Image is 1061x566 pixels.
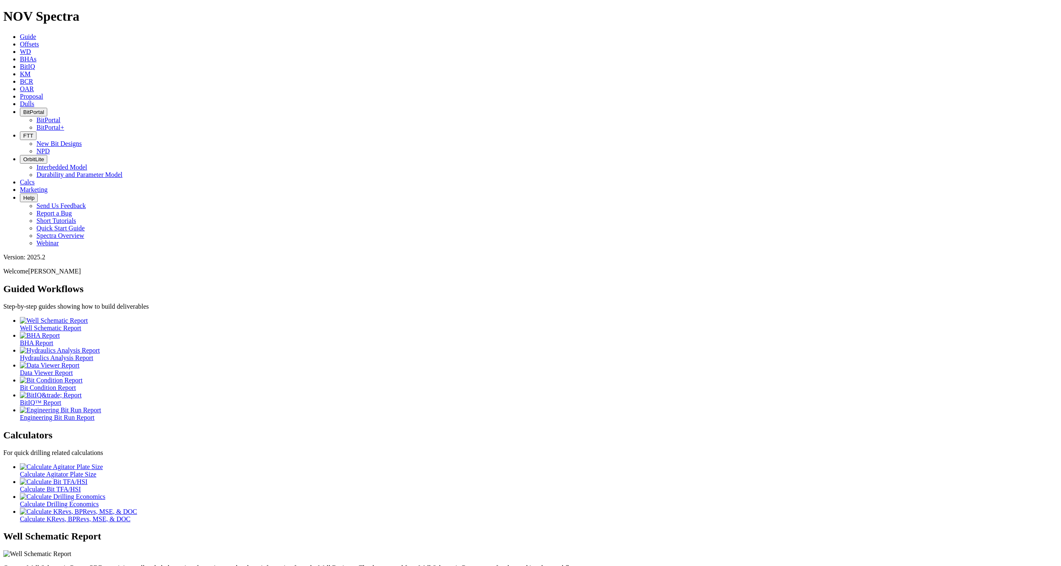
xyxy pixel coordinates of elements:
span: Engineering Bit Run Report [20,414,94,421]
a: Interbedded Model [36,164,87,171]
span: BitIQ™ Report [20,399,61,406]
a: BitIQ&trade; Report BitIQ™ Report [20,392,1058,406]
a: Calculate Drilling Economics Calculate Drilling Economics [20,493,1058,508]
img: BHA Report [20,332,60,339]
button: BitPortal [20,108,47,116]
a: BCR [20,78,33,85]
a: Proposal [20,93,43,100]
a: Report a Bug [36,210,72,217]
h2: Well Schematic Report [3,531,1058,542]
a: Data Viewer Report Data Viewer Report [20,362,1058,376]
a: Guide [20,33,36,40]
img: Calculate Drilling Economics [20,493,105,501]
div: Version: 2025.2 [3,254,1058,261]
span: OrbitLite [23,156,44,162]
img: Well Schematic Report [20,317,88,324]
img: Calculate KRevs, BPRevs, MSE, & DOC [20,508,137,515]
p: For quick drilling related calculations [3,449,1058,457]
img: Hydraulics Analysis Report [20,347,100,354]
img: Bit Condition Report [20,377,82,384]
span: Bit Condition Report [20,384,76,391]
a: Hydraulics Analysis Report Hydraulics Analysis Report [20,347,1058,361]
a: BitPortal [36,116,61,123]
a: Calcs [20,179,35,186]
a: Marketing [20,186,48,193]
a: Short Tutorials [36,217,76,224]
span: BitPortal [23,109,44,115]
a: BHAs [20,56,36,63]
span: Data Viewer Report [20,369,73,376]
a: Offsets [20,41,39,48]
a: Webinar [36,239,59,247]
button: FTT [20,131,36,140]
span: Well Schematic Report [20,324,81,331]
a: Calculate KRevs, BPRevs, MSE, & DOC Calculate KRevs, BPRevs, MSE, & DOC [20,508,1058,522]
span: BHA Report [20,339,53,346]
a: BHA Report BHA Report [20,332,1058,346]
img: Data Viewer Report [20,362,80,369]
a: Bit Condition Report Bit Condition Report [20,377,1058,391]
a: Quick Start Guide [36,225,85,232]
img: Calculate Agitator Plate Size [20,463,103,471]
span: Help [23,195,34,201]
a: Dulls [20,100,34,107]
a: Calculate Bit TFA/HSI Calculate Bit TFA/HSI [20,478,1058,493]
a: NPD [36,148,50,155]
a: Spectra Overview [36,232,84,239]
img: Well Schematic Report [3,550,71,558]
a: OAR [20,85,34,92]
a: Send Us Feedback [36,202,86,209]
p: Welcome [3,268,1058,275]
h2: Calculators [3,430,1058,441]
a: BitIQ [20,63,35,70]
h1: NOV Spectra [3,9,1058,24]
img: Engineering Bit Run Report [20,406,101,414]
span: [PERSON_NAME] [28,268,81,275]
h2: Guided Workflows [3,283,1058,295]
img: BitIQ&trade; Report [20,392,82,399]
span: FTT [23,133,33,139]
a: BitPortal+ [36,124,64,131]
a: Calculate Agitator Plate Size Calculate Agitator Plate Size [20,463,1058,478]
a: Durability and Parameter Model [36,171,123,178]
span: Hydraulics Analysis Report [20,354,93,361]
a: KM [20,70,31,77]
p: Step-by-step guides showing how to build deliverables [3,303,1058,310]
a: WD [20,48,31,55]
img: Calculate Bit TFA/HSI [20,478,87,486]
a: New Bit Designs [36,140,82,147]
button: OrbitLite [20,155,47,164]
button: Help [20,194,38,202]
a: Engineering Bit Run Report Engineering Bit Run Report [20,406,1058,421]
a: Well Schematic Report Well Schematic Report [20,317,1058,331]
